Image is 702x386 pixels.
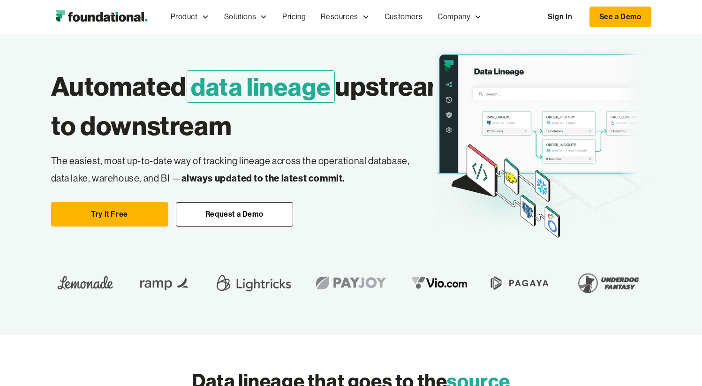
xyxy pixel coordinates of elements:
div: Company [430,1,489,32]
div: Resources [321,11,358,23]
span: data lineage [187,70,335,103]
a: See a Demo [589,7,651,27]
div: Company [438,11,470,23]
p: The easiest, most up-to-date way of tracking lineage across the operational database, data lake, ... [51,153,418,187]
img: Pagaya Logo [485,268,554,298]
a: home [51,8,152,26]
a: Request a Demo [176,202,293,227]
div: Resources [313,1,377,32]
img: Lemonade Logo [51,268,120,298]
div: Product [163,1,217,32]
a: Try It Free [51,202,168,227]
a: Sign In [538,7,581,27]
img: Payjoy logo [308,268,394,298]
strong: always updated to the latest commit. [181,172,346,184]
div: Product [171,11,198,23]
div: Solutions [217,1,275,32]
img: Lightricks Logo [213,268,294,298]
img: Ramp Logo [133,268,197,298]
h1: Automated upstream to downstream [51,67,451,145]
img: Foundational Logo [51,8,152,26]
iframe: Chat Widget [533,277,702,386]
div: וידג'ט של צ'אט [533,277,702,386]
a: Customers [377,1,430,32]
img: vio logo [405,268,474,298]
div: Solutions [224,11,256,23]
img: Underdog Fantasy Logo [571,268,646,298]
a: Pricing [275,1,313,32]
